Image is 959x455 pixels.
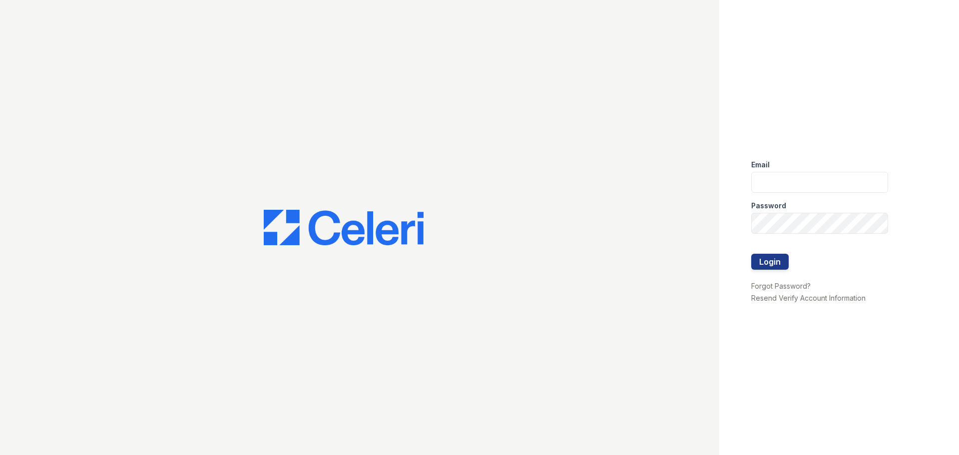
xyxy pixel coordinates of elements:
[751,254,789,270] button: Login
[264,210,424,246] img: CE_Logo_Blue-a8612792a0a2168367f1c8372b55b34899dd931a85d93a1a3d3e32e68fde9ad4.png
[751,282,811,290] a: Forgot Password?
[751,201,786,211] label: Password
[751,160,770,170] label: Email
[751,294,866,302] a: Resend Verify Account Information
